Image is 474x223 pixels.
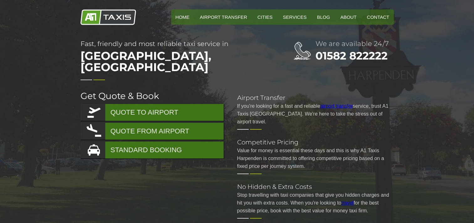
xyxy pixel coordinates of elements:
a: travel [341,200,354,205]
a: Contact [362,9,393,25]
h2: Competitive Pricing [237,139,394,145]
p: Value for money is essential these days and this is why A1 Taxis Harpenden is committed to offeri... [237,147,394,170]
a: About [336,9,361,25]
h1: Fast, friendly and most reliable taxi service in [81,40,268,76]
h2: We are available 24/7 [315,40,394,47]
h2: Airport Transfer [237,95,394,101]
span: [GEOGRAPHIC_DATA], [GEOGRAPHIC_DATA] [81,47,268,76]
a: QUOTE TO AIRPORT [81,104,224,121]
a: Airport Transfer [195,9,252,25]
p: If you're looking for a fast and reliable service, trust A1 Taxis [GEOGRAPHIC_DATA]. We're here t... [237,102,394,126]
a: Services [279,9,311,25]
h2: No Hidden & Extra Costs [237,184,394,190]
a: airport transfer [320,103,353,109]
img: A1 Taxis [81,9,136,25]
a: STANDARD BOOKING [81,142,224,158]
a: QUOTE FROM AIRPORT [81,123,224,140]
h2: Get Quote & Book [81,91,225,100]
a: Cities [253,9,277,25]
a: HOME [171,9,194,25]
a: 01582 822222 [315,49,388,62]
p: Stop travelling with taxi companies that give you hidden charges and hit you with extra costs. Wh... [237,191,394,215]
a: Blog [313,9,335,25]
